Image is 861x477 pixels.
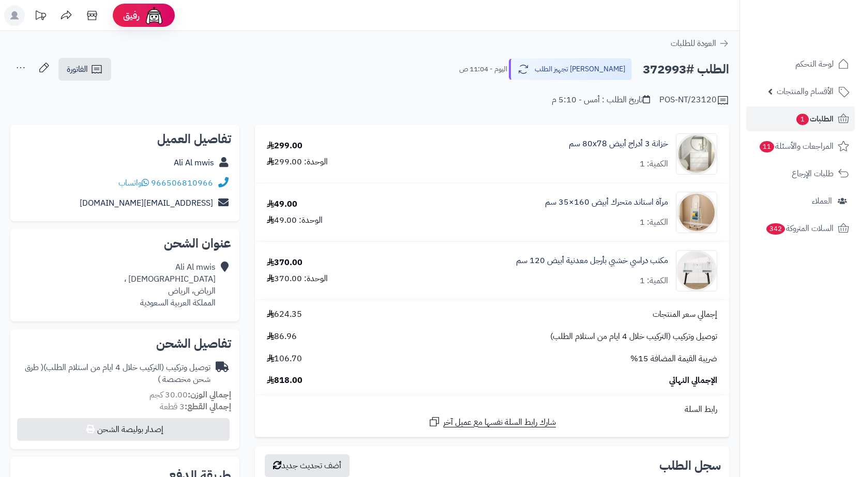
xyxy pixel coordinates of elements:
[267,331,297,343] span: 86.96
[267,156,328,168] div: الوحدة: 299.00
[25,361,210,386] span: ( طرق شحن مخصصة )
[185,401,231,413] strong: إجمالي القطع:
[267,140,303,152] div: 299.00
[640,217,668,228] div: الكمية: 1
[669,375,717,387] span: الإجمالي النهائي
[174,157,214,169] a: Ali Al mwis
[516,255,668,267] a: مكتب دراسي خشبي بأرجل معدنية أبيض 120 سم
[19,237,231,250] h2: عنوان الشحن
[19,133,231,145] h2: تفاصيل العميل
[27,5,53,28] a: تحديثات المنصة
[124,261,216,309] div: Ali Al mwis [DEMOGRAPHIC_DATA] ، الرياض، الرياض المملكة العربية السعودية
[267,273,328,285] div: الوحدة: 370.00
[760,141,774,152] span: 11
[67,63,88,75] span: الفاتورة
[443,417,556,428] span: شارك رابط السلة نفسها مع عميل آخر
[265,454,350,477] button: أضف تحديث جديد
[259,404,725,416] div: رابط السلة
[80,197,213,209] a: [EMAIL_ADDRESS][DOMAIN_NAME]
[144,5,164,26] img: ai-face.png
[630,353,717,365] span: ضريبة القيمة المضافة 15%
[746,216,855,241] a: السلات المتروكة342
[267,214,323,226] div: الوحدة: 49.00
[777,84,834,99] span: الأقسام والمنتجات
[746,52,855,76] a: لوحة التحكم
[795,112,834,126] span: الطلبات
[118,177,149,189] a: واتساب
[160,401,231,413] small: 3 قطعة
[746,106,855,131] a: الطلبات1
[765,221,834,236] span: السلات المتروكة
[792,166,834,181] span: طلبات الإرجاع
[671,37,729,50] a: العودة للطلبات
[791,28,851,50] img: logo-2.png
[640,275,668,287] div: الكمية: 1
[19,362,210,386] div: توصيل وتركيب (التركيب خلال 4 ايام من استلام الطلب)
[569,138,668,150] a: خزانة 3 أدراج أبيض ‎80x78 سم‏
[746,161,855,186] a: طلبات الإرجاع
[19,337,231,350] h2: تفاصيل الشحن
[267,198,297,210] div: 49.00
[812,194,832,208] span: العملاء
[545,196,668,208] a: مرآة استاند متحرك أبيض 160×35 سم
[267,353,302,365] span: 106.70
[659,459,721,472] h3: سجل الطلب
[149,389,231,401] small: 30.00 كجم
[659,94,729,106] div: POS-NT/23120
[428,416,556,428] a: شارك رابط السلة نفسها مع عميل آخر
[509,58,632,80] button: [PERSON_NAME] تجهيز الطلب
[640,158,668,170] div: الكمية: 1
[123,9,140,22] span: رفيق
[552,94,650,106] div: تاريخ الطلب : أمس - 5:10 م
[795,57,834,71] span: لوحة التحكم
[459,64,507,74] small: اليوم - 11:04 ص
[550,331,717,343] span: توصيل وتركيب (التركيب خلال 4 ايام من استلام الطلب)
[58,58,111,81] a: الفاتورة
[746,134,855,159] a: المراجعات والأسئلة11
[759,139,834,153] span: المراجعات والأسئلة
[766,223,785,235] span: 342
[746,189,855,213] a: العملاء
[796,114,809,125] span: 1
[17,418,230,441] button: إصدار بوليصة الشحن
[676,192,717,233] img: 1753188266-1-90x90.jpg
[151,177,213,189] a: 966506810966
[267,375,303,387] span: 818.00
[643,59,729,80] h2: الطلب #372993
[188,389,231,401] strong: إجمالي الوزن:
[676,250,717,291] img: 1755518062-1-90x90.jpg
[671,37,716,50] span: العودة للطلبات
[267,257,303,269] div: 370.00
[653,309,717,320] span: إجمالي سعر المنتجات
[267,309,302,320] span: 624.35
[676,133,717,175] img: 1747726412-1722524118422-1707225732053-1702539019812-884456456456-90x90.jpg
